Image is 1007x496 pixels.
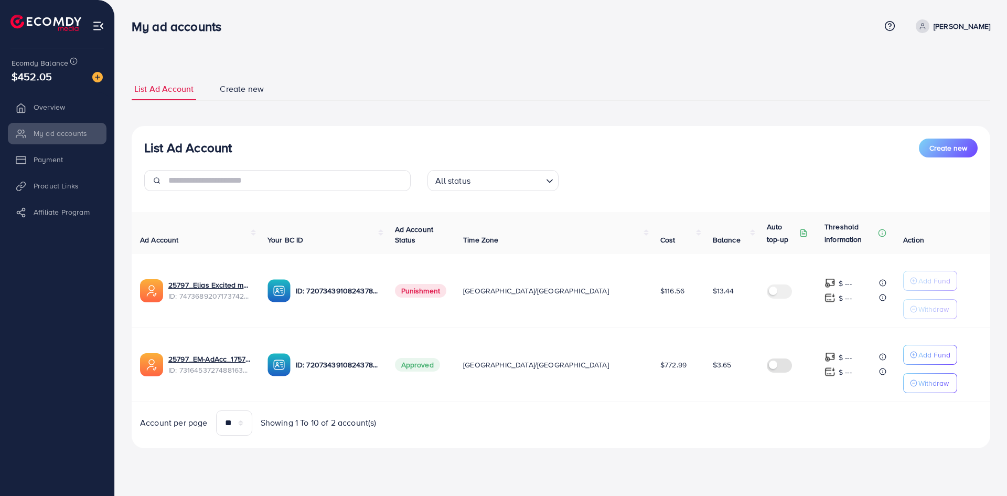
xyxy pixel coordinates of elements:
[463,286,609,296] span: [GEOGRAPHIC_DATA]/[GEOGRAPHIC_DATA]
[433,173,473,188] span: All status
[713,235,741,245] span: Balance
[824,366,835,377] img: top-up amount
[934,20,990,33] p: [PERSON_NAME]
[134,83,194,95] span: List Ad Account
[463,360,609,370] span: [GEOGRAPHIC_DATA]/[GEOGRAPHIC_DATA]
[903,373,957,393] button: Withdraw
[713,360,732,370] span: $3.65
[918,377,949,389] p: Withdraw
[463,235,498,245] span: Time Zone
[144,140,232,155] h3: List Ad Account
[140,353,163,376] img: ic-ads-acc.e4c84228.svg
[140,235,179,245] span: Ad Account
[824,220,876,246] p: Threshold information
[261,417,377,429] span: Showing 1 To 10 of 2 account(s)
[168,291,251,301] span: ID: 7473689207173742608
[10,15,81,31] img: logo
[929,143,967,153] span: Create new
[839,277,852,290] p: $ ---
[839,351,852,364] p: $ ---
[824,292,835,303] img: top-up amount
[395,284,447,298] span: Punishment
[12,58,68,68] span: Ecomdy Balance
[474,171,542,188] input: Search for option
[918,349,950,361] p: Add Fund
[427,170,559,191] div: Search for option
[140,417,208,429] span: Account per page
[296,284,378,297] p: ID: 7207343910824378369
[267,279,291,302] img: ic-ba-acc.ded83a64.svg
[839,366,852,378] p: $ ---
[903,345,957,365] button: Add Fund
[12,69,52,84] span: $452.05
[824,278,835,289] img: top-up amount
[168,365,251,375] span: ID: 7316453727488163841
[92,20,104,32] img: menu
[918,303,949,315] p: Withdraw
[912,19,990,33] a: [PERSON_NAME]
[660,360,687,370] span: $772.99
[713,286,734,296] span: $13.44
[824,352,835,363] img: top-up amount
[168,354,251,364] a: 25797_EM-AdAcc_1757236227748
[395,224,434,245] span: Ad Account Status
[267,353,291,376] img: ic-ba-acc.ded83a64.svg
[395,358,440,372] span: Approved
[296,358,378,371] p: ID: 7207343910824378369
[903,235,924,245] span: Action
[903,271,957,291] button: Add Fund
[140,279,163,302] img: ic-ads-acc.e4c84228.svg
[919,139,978,157] button: Create new
[132,19,230,34] h3: My ad accounts
[918,275,950,287] p: Add Fund
[839,292,852,304] p: $ ---
[92,72,103,82] img: image
[168,354,251,375] div: <span class='underline'>25797_EM-AdAcc_1757236227748</span></br>7316453727488163841
[903,299,957,319] button: Withdraw
[660,286,684,296] span: $116.56
[660,235,676,245] span: Cost
[220,83,264,95] span: Create new
[267,235,304,245] span: Your BC ID
[168,280,251,290] a: 25797_Elias Excited media_1740103877542
[767,220,797,246] p: Auto top-up
[168,280,251,301] div: <span class='underline'>25797_Elias Excited media_1740103877542</span></br>7473689207173742608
